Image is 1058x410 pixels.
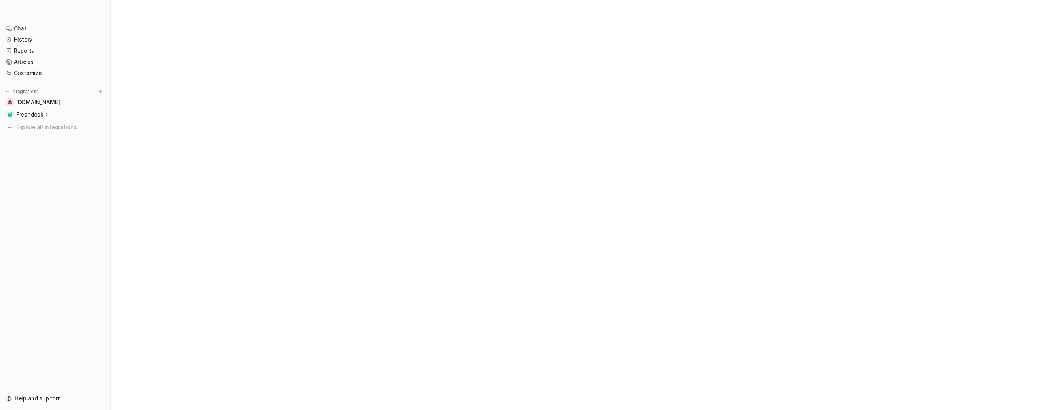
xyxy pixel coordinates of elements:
span: [DOMAIN_NAME] [16,98,60,106]
a: Customize [3,68,107,78]
img: Freshdesk [8,112,12,117]
img: support.xyzreality.com [8,100,12,105]
button: Integrations [3,88,41,95]
a: Articles [3,57,107,67]
a: Chat [3,23,107,34]
p: Integrations [12,88,39,95]
span: Explore all integrations [16,121,104,133]
a: History [3,34,107,45]
img: menu_add.svg [98,89,103,94]
a: Reports [3,45,107,56]
a: support.xyzreality.com[DOMAIN_NAME] [3,97,107,108]
img: expand menu [5,89,10,94]
a: Help and support [3,393,107,404]
img: explore all integrations [6,123,14,131]
p: Freshdesk [16,111,43,118]
a: Explore all integrations [3,122,107,133]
